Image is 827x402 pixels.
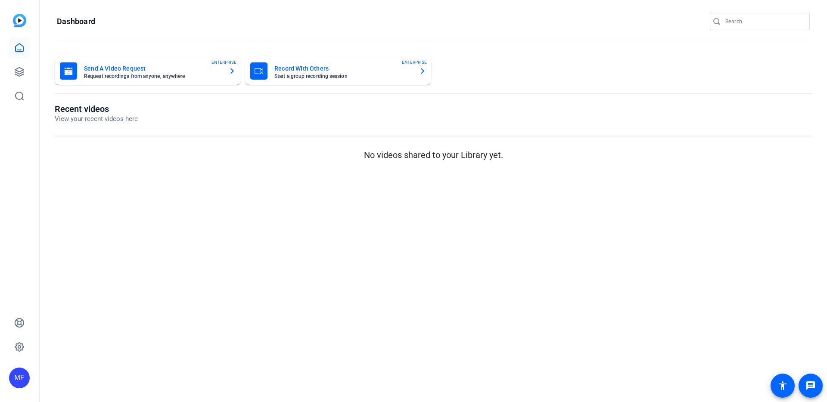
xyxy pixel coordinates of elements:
mat-icon: accessibility [777,380,788,391]
button: Send A Video RequestRequest recordings from anyone, anywhereENTERPRISE [55,57,241,85]
mat-card-title: Record With Others [274,63,412,74]
h1: Recent videos [55,104,138,114]
p: No videos shared to your Library yet. [55,148,812,161]
div: MF [9,368,30,388]
button: Record With OthersStart a group recording sessionENTERPRISE [245,57,431,85]
mat-card-subtitle: Start a group recording session [274,74,412,79]
p: View your recent videos here [55,114,138,124]
mat-card-subtitle: Request recordings from anyone, anywhere [84,74,222,79]
img: blue-gradient.svg [13,14,26,27]
input: Search [725,16,803,27]
mat-icon: message [805,380,816,391]
mat-card-title: Send A Video Request [84,63,222,74]
h1: Dashboard [57,16,95,27]
span: ENTERPRISE [402,59,427,65]
span: ENTERPRISE [211,59,236,65]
